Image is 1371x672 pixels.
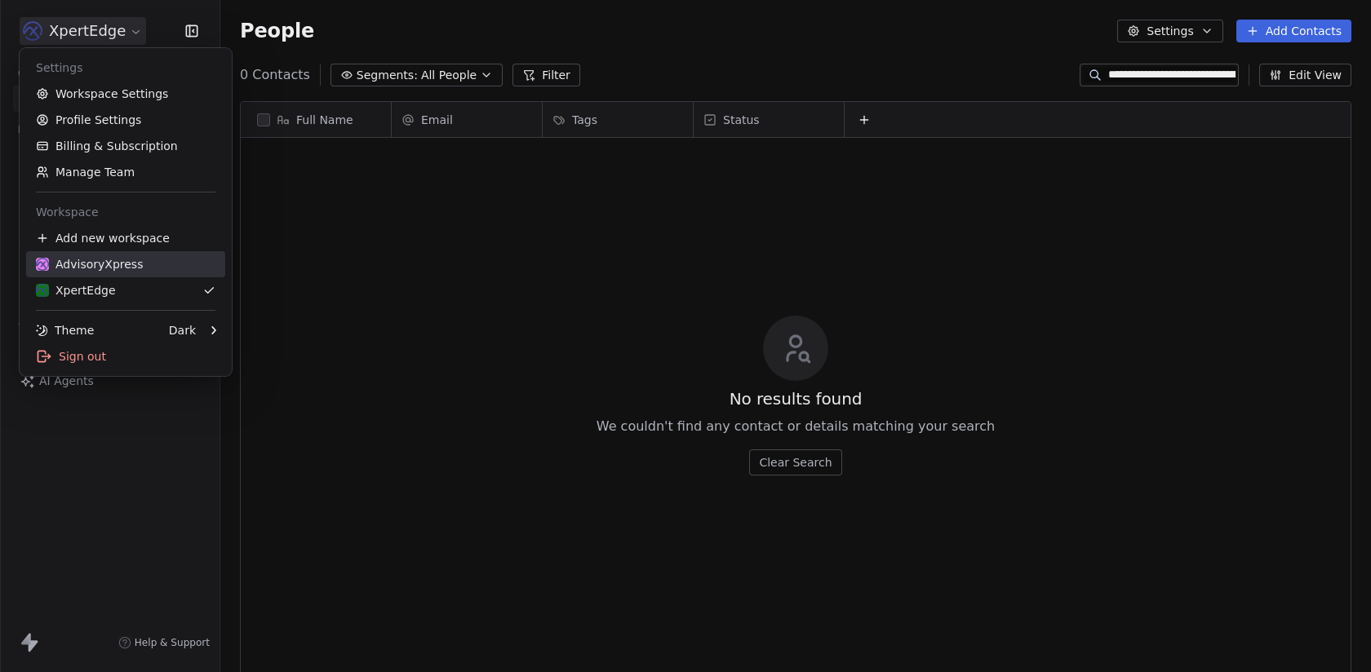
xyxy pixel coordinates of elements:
[26,55,225,81] div: Settings
[36,322,94,338] div: Theme
[26,107,225,133] a: Profile Settings
[36,284,49,297] img: AX_logo_device_1080.png
[36,258,49,271] img: AX_logo_device_1080.png
[26,81,225,107] a: Workspace Settings
[169,322,196,338] div: Dark
[26,133,225,159] a: Billing & Subscription
[36,282,116,298] div: XpertEdge
[26,225,225,251] div: Add new workspace
[26,343,225,369] div: Sign out
[36,256,143,272] div: AdvisoryXpress
[26,199,225,225] div: Workspace
[26,159,225,185] a: Manage Team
